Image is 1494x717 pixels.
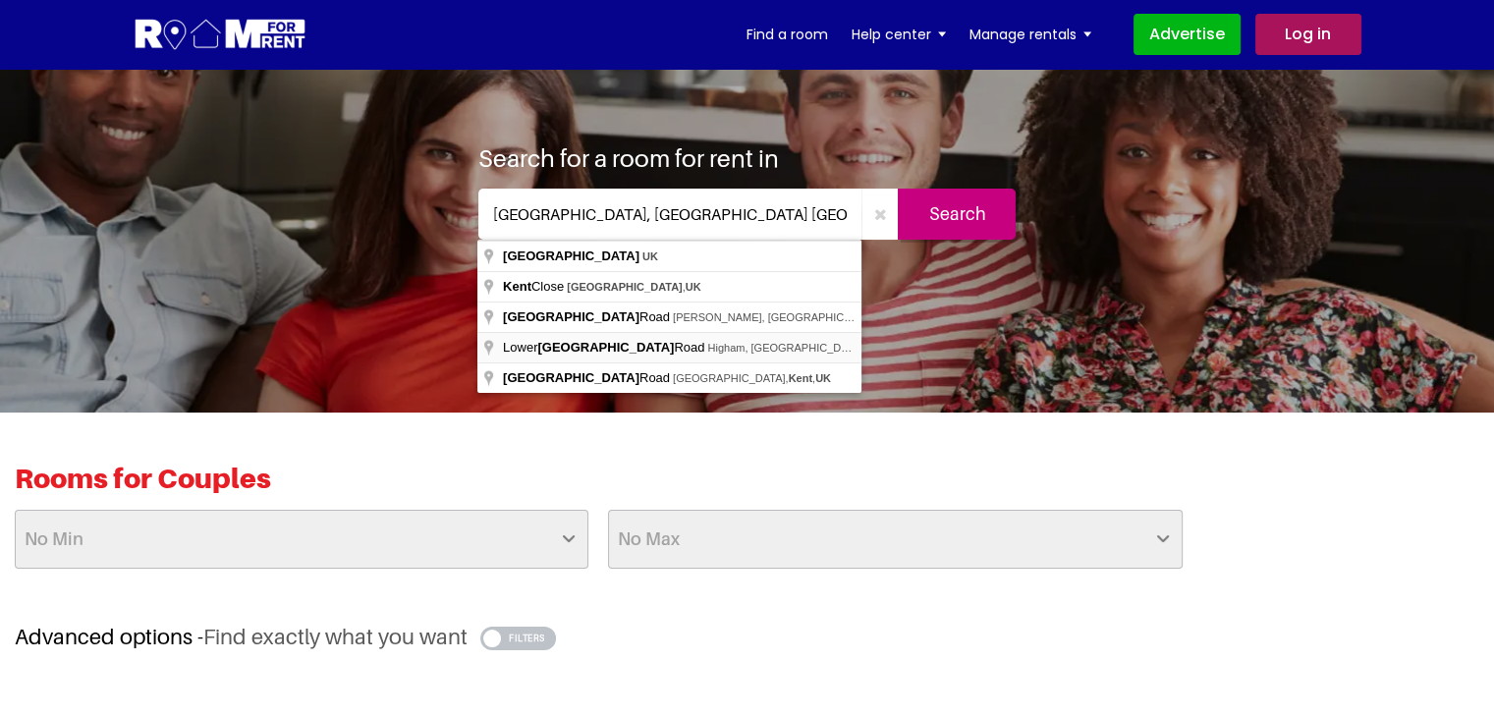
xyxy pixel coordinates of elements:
span: Lower Road [503,340,707,355]
h3: Advanced options - [15,624,1479,650]
span: [GEOGRAPHIC_DATA] [537,340,674,355]
h1: Search for a room for rent in [478,143,779,173]
span: [GEOGRAPHIC_DATA] [503,309,639,324]
span: UK [686,281,701,293]
a: Advertise [1134,14,1241,55]
span: [GEOGRAPHIC_DATA], , [673,372,831,384]
span: [GEOGRAPHIC_DATA] [503,248,639,263]
input: Where do you want to live. Search by town or postcode [478,189,862,240]
h2: Rooms for Couples [15,462,1479,510]
span: [PERSON_NAME], [GEOGRAPHIC_DATA], , [673,311,926,323]
span: Road [503,309,673,324]
span: [GEOGRAPHIC_DATA] [567,281,683,293]
span: UK [642,250,658,262]
a: Log in [1255,14,1361,55]
img: Logo for Room for Rent, featuring a welcoming design with a house icon and modern typography [134,17,307,53]
span: Kent [789,372,812,384]
a: Find a room [747,20,828,49]
input: Search [898,189,1016,240]
a: Help center [852,20,946,49]
span: UK [815,372,831,384]
span: Kent [503,279,531,294]
span: Higham, [GEOGRAPHIC_DATA], , [707,342,909,354]
a: Manage rentals [969,20,1091,49]
span: [GEOGRAPHIC_DATA] [503,370,639,385]
span: Find exactly what you want [203,624,468,649]
span: , [567,281,701,293]
span: Road [503,370,673,385]
span: Close [503,279,567,294]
